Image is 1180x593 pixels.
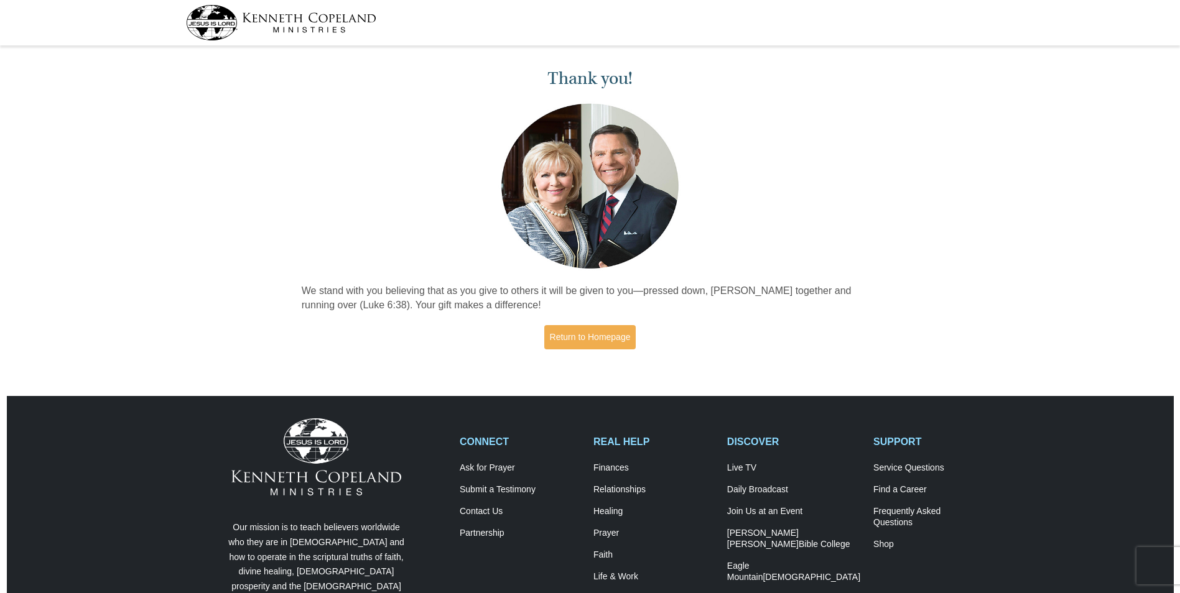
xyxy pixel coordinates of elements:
[873,484,994,495] a: Find a Career
[593,528,714,539] a: Prayer
[544,325,636,349] a: Return to Homepage
[460,528,580,539] a: Partnership
[593,506,714,517] a: Healing
[593,549,714,561] a: Faith
[498,101,682,272] img: Kenneth and Gloria
[302,284,879,313] p: We stand with you believing that as you give to others it will be given to you—pressed down, [PER...
[593,436,714,448] h2: REAL HELP
[799,539,850,549] span: Bible College
[186,5,376,40] img: kcm-header-logo.svg
[727,484,860,495] a: Daily Broadcast
[727,561,860,583] a: Eagle Mountain[DEMOGRAPHIC_DATA]
[873,462,994,474] a: Service Questions
[727,528,860,550] a: [PERSON_NAME] [PERSON_NAME]Bible College
[873,539,994,550] a: Shop
[460,462,580,474] a: Ask for Prayer
[231,418,401,495] img: Kenneth Copeland Ministries
[727,436,860,448] h2: DISCOVER
[593,571,714,582] a: Life & Work
[302,68,879,89] h1: Thank you!
[763,572,860,582] span: [DEMOGRAPHIC_DATA]
[593,462,714,474] a: Finances
[873,506,994,528] a: Frequently AskedQuestions
[460,484,580,495] a: Submit a Testimony
[593,484,714,495] a: Relationships
[460,506,580,517] a: Contact Us
[460,436,580,448] h2: CONNECT
[727,506,860,517] a: Join Us at an Event
[727,462,860,474] a: Live TV
[873,436,994,448] h2: SUPPORT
